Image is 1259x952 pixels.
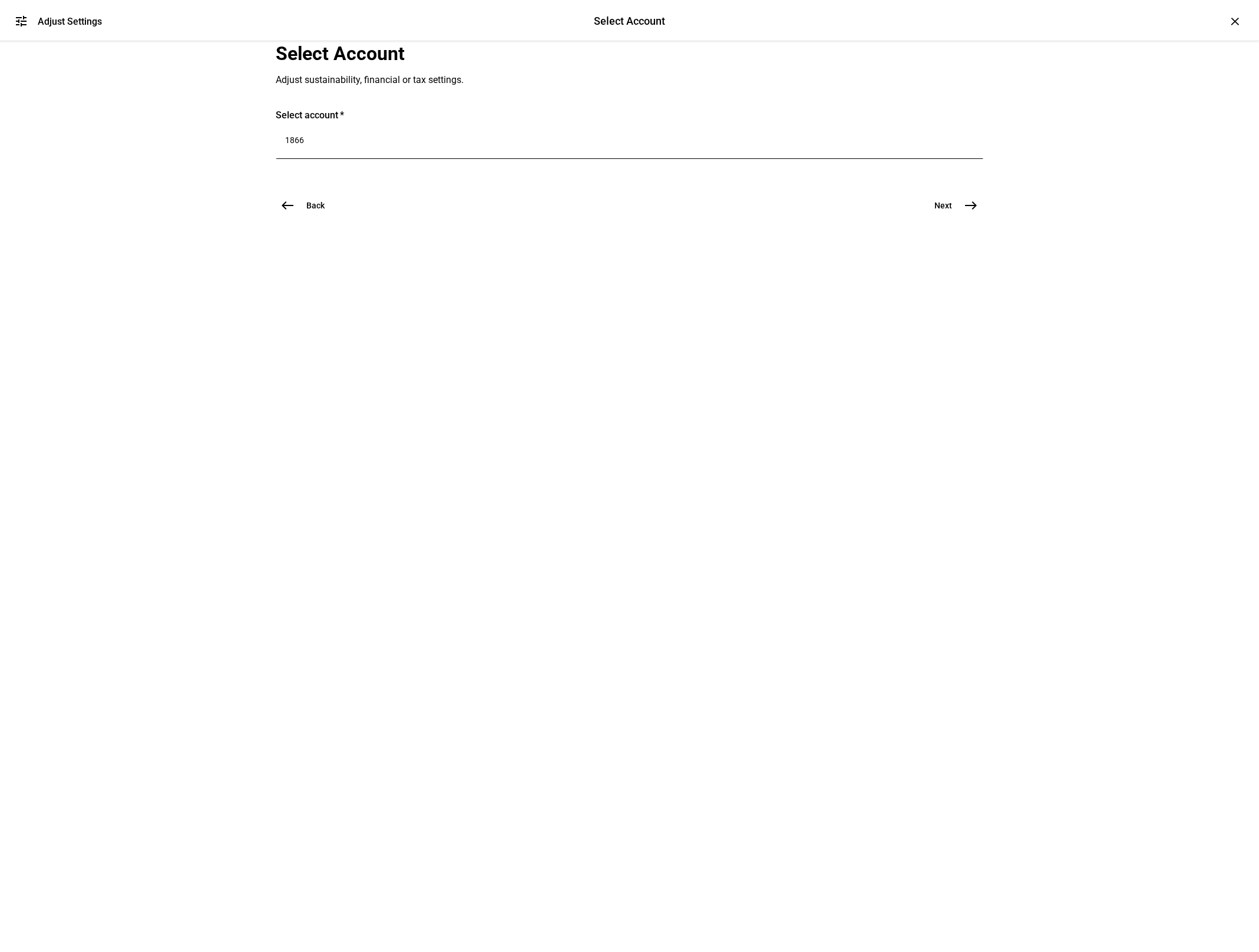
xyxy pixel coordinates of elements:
[935,200,953,211] span: Next
[276,110,983,121] div: Select account
[964,198,979,213] mat-icon: east
[38,16,102,27] div: Adjust Settings
[286,135,974,145] input: Number
[281,198,295,213] mat-icon: west
[594,14,665,29] div: Select Account
[1226,12,1245,31] div: ×
[276,74,807,86] div: Adjust sustainability, financial or tax settings.
[276,194,339,217] button: Back
[276,42,807,65] div: Select Account
[307,200,325,211] span: Back
[921,194,983,217] button: Next
[14,14,28,28] mat-icon: tune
